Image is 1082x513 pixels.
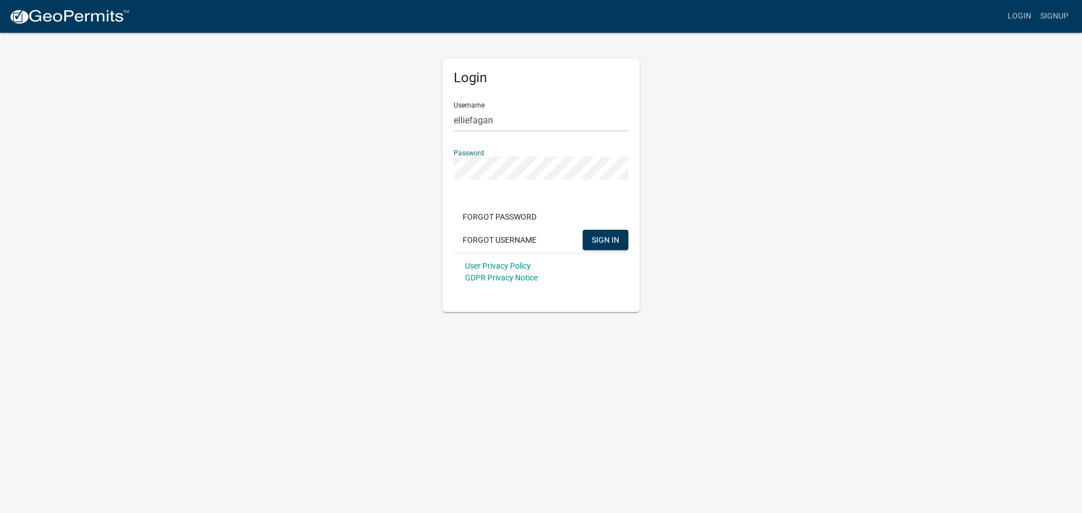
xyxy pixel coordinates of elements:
[1036,6,1073,27] a: Signup
[454,207,546,227] button: Forgot Password
[465,273,538,282] a: GDPR Privacy Notice
[465,261,531,270] a: User Privacy Policy
[583,230,628,250] button: SIGN IN
[1003,6,1036,27] a: Login
[592,235,619,244] span: SIGN IN
[454,230,546,250] button: Forgot Username
[454,70,628,86] h5: Login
